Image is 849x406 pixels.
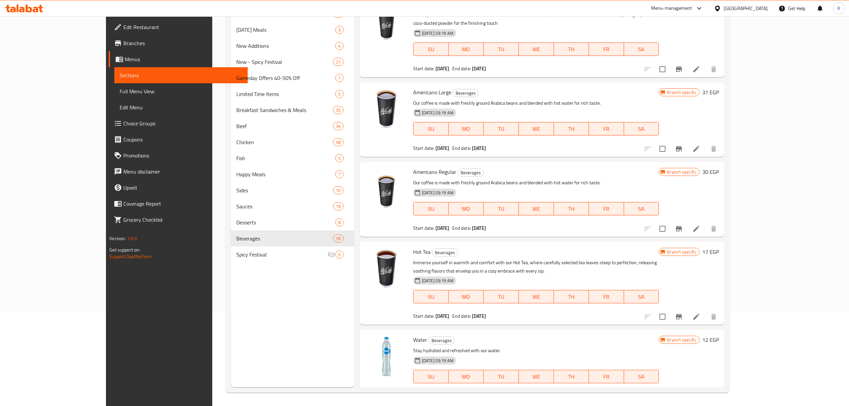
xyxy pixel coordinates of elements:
h6: 30 EGP [702,167,719,177]
span: End date: [452,224,471,232]
svg: Inactive section [327,250,335,259]
span: FR [592,292,621,302]
span: TU [486,204,516,214]
a: Coupons [109,131,248,147]
span: SA [627,204,656,214]
span: WE [521,44,551,54]
span: Limited Time Items [236,90,335,98]
span: Happy Meals [236,170,335,178]
p: Immerse yourself in warmth and comfort with our Hot Tea, where carefully selected tea leaves stee... [413,259,659,275]
div: items [335,74,344,82]
div: Sauces19 [231,198,354,214]
span: Promotions [123,151,242,160]
div: Limited Time Items5 [231,86,354,102]
button: TH [554,290,589,303]
div: Desserts8 [231,214,354,230]
div: Beef34 [231,118,354,134]
span: MO [451,204,481,214]
span: Beverages [236,234,333,242]
h6: 17 EGP [702,247,719,257]
button: Branch-specific-item [671,61,687,77]
span: SU [416,124,446,134]
div: Sides10 [231,182,354,198]
b: [DATE] [436,312,450,320]
span: Grocery Checklist [123,216,242,224]
span: Start date: [413,144,435,153]
span: Spicy Festival [236,250,327,259]
b: [DATE] [472,144,486,153]
span: TU [486,44,516,54]
span: Version: [109,234,126,243]
button: SU [413,122,449,135]
span: 19 [333,203,343,210]
div: Breakfast Sandwiches & Meals [236,106,333,114]
span: R [837,5,840,12]
span: Select to update [655,310,670,324]
span: Get support on: [109,245,140,254]
span: Sides [236,186,333,194]
a: Sections [114,67,248,83]
div: items [335,90,344,98]
img: Hot Tea [365,247,408,290]
span: 21 [333,59,343,65]
span: Menu disclaimer [123,168,242,176]
button: TU [484,290,519,303]
div: [DATE] Meals3 [231,22,354,38]
div: items [333,58,344,66]
button: TH [554,122,589,135]
button: Branch-specific-item [671,221,687,237]
span: [DATE] 03:19 AM [419,358,456,364]
span: MO [451,292,481,302]
span: TH [557,124,586,134]
button: TH [554,202,589,215]
span: Branches [123,39,242,47]
button: SA [624,202,659,215]
button: WE [519,42,554,56]
div: items [335,154,344,162]
button: FR [589,202,624,215]
span: Sauces [236,202,333,210]
span: SA [627,124,656,134]
button: delete [706,309,722,325]
span: Beverages [453,89,478,97]
button: Branch-specific-item [671,309,687,325]
div: items [333,202,344,210]
div: Gameday Offers 40-50% Off1 [231,70,354,86]
span: 7 [336,171,343,178]
div: Beverages [429,336,455,344]
span: Start date: [413,224,435,232]
button: delete [706,221,722,237]
button: WE [519,122,554,135]
span: TU [486,372,516,382]
span: Select to update [655,62,670,76]
div: Beverages39 [231,230,354,246]
button: TU [484,122,519,135]
button: SA [624,42,659,56]
span: WE [521,124,551,134]
span: Fish [236,154,335,162]
button: SA [624,290,659,303]
p: Stay hydrated and refreshed with our water. [413,346,659,355]
span: Desserts [236,218,335,226]
a: Branches [109,35,248,51]
span: [DATE] 03:19 AM [419,190,456,196]
button: delete [706,141,722,157]
span: Start date: [413,312,435,320]
span: Beverages [429,337,454,344]
div: New Additions4 [231,38,354,54]
span: End date: [452,312,471,320]
div: [GEOGRAPHIC_DATA] [724,5,768,12]
button: SU [413,290,449,303]
button: SA [624,370,659,383]
button: WE [519,370,554,383]
button: MO [449,202,484,215]
a: Menus [109,51,248,67]
span: End date: [452,144,471,153]
div: Fish5 [231,150,354,166]
span: New - Spicy Festival [236,58,333,66]
span: [DATE] 03:19 AM [419,278,456,284]
span: End date: [452,64,471,73]
span: 4 [336,43,343,49]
